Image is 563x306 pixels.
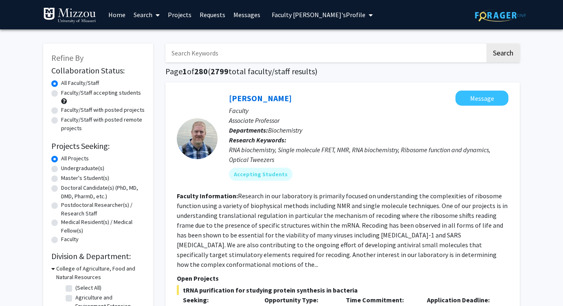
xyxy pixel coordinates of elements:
[61,174,109,182] label: Master's Student(s)
[51,141,145,151] h2: Projects Seeking:
[75,284,101,292] label: (Select All)
[56,264,145,282] h3: College of Agriculture, Food and Natural Resources
[61,106,145,114] label: Faculty/Staff with posted projects
[268,126,302,134] span: Biochemistry
[346,295,415,305] p: Time Commitment:
[272,11,365,19] span: Faculty [PERSON_NAME]'s Profile
[211,66,229,76] span: 2799
[229,106,508,115] p: Faculty
[61,164,104,173] label: Undergraduate(s)
[61,115,145,133] label: Faculty/Staff with posted remote projects
[61,201,145,218] label: Postdoctoral Researcher(s) / Research Staff
[104,0,130,29] a: Home
[51,251,145,261] h2: Division & Department:
[264,295,334,305] p: Opportunity Type:
[130,0,164,29] a: Search
[165,67,520,76] h1: Page of ( total faculty/staff results)
[61,154,89,163] label: All Projects
[177,285,508,295] span: tRNA purification for studying protein synthesis in bacteria
[61,218,145,235] label: Medical Resident(s) / Medical Fellow(s)
[177,273,508,283] p: Open Projects
[194,66,208,76] span: 280
[177,192,238,200] b: Faculty Information:
[229,0,264,29] a: Messages
[183,295,252,305] p: Seeking:
[164,0,196,29] a: Projects
[475,9,526,22] img: ForagerOne Logo
[6,269,35,300] iframe: Chat
[229,168,292,181] mat-chip: Accepting Students
[196,0,229,29] a: Requests
[229,145,508,164] div: RNA biochemistry, Single molecule FRET, NMR, RNA biochemistry, Ribosome function and dynamics, Op...
[177,192,508,268] fg-read-more: Research in our laboratory is primarily focused on understanding the complexities of ribosome fun...
[165,44,485,62] input: Search Keywords
[51,66,145,75] h2: Collaboration Status:
[427,295,496,305] p: Application Deadline:
[183,66,187,76] span: 1
[486,44,520,62] button: Search
[61,89,141,97] label: Faculty/Staff accepting students
[61,184,145,201] label: Doctoral Candidate(s) (PhD, MD, DMD, PharmD, etc.)
[61,79,99,87] label: All Faculty/Staff
[229,115,508,125] p: Associate Professor
[51,53,84,63] span: Refine By
[455,91,508,106] button: Message Peter Cornish
[229,126,268,134] b: Departments:
[229,93,292,103] a: [PERSON_NAME]
[43,7,96,24] img: University of Missouri Logo
[61,235,79,244] label: Faculty
[229,136,286,144] b: Research Keywords:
